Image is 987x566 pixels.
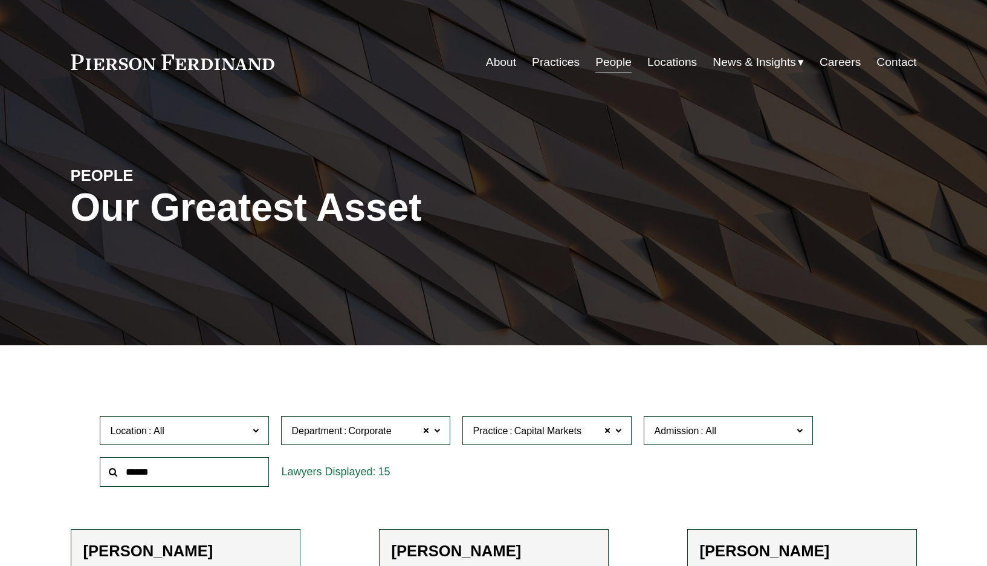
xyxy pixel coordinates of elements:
span: Location [110,426,147,436]
h2: [PERSON_NAME] [700,542,904,561]
a: About [486,51,516,74]
span: Department [291,426,342,436]
span: News & Insights [713,52,796,73]
a: Practices [532,51,580,74]
span: Capital Markets [514,423,581,439]
span: 15 [378,466,390,478]
span: Practice [473,426,508,436]
a: Locations [647,51,697,74]
span: Corporate [349,423,392,439]
a: Careers [820,51,861,74]
a: folder dropdown [713,51,804,74]
h1: Our Greatest Asset [71,186,635,230]
a: People [595,51,632,74]
h2: [PERSON_NAME] [83,542,288,561]
h2: [PERSON_NAME] [392,542,596,561]
a: Contact [876,51,916,74]
h4: PEOPLE [71,166,282,185]
span: Admission [654,426,699,436]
